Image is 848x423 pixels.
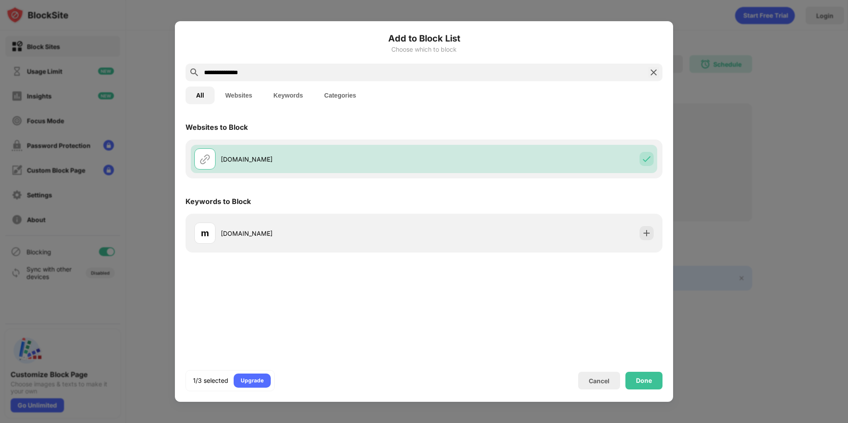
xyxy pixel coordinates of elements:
button: Keywords [263,87,314,104]
div: Upgrade [241,376,264,385]
button: All [185,87,215,104]
div: [DOMAIN_NAME] [221,155,424,164]
button: Categories [314,87,367,104]
div: [DOMAIN_NAME] [221,229,424,238]
img: search.svg [189,67,200,78]
div: Choose which to block [185,46,662,53]
div: m [201,227,209,240]
div: Keywords to Block [185,197,251,206]
div: 1/3 selected [193,376,228,385]
div: Websites to Block [185,123,248,132]
img: url.svg [200,154,210,164]
div: Done [636,377,652,384]
img: search-close [648,67,659,78]
div: Cancel [589,377,609,385]
h6: Add to Block List [185,32,662,45]
button: Websites [215,87,263,104]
